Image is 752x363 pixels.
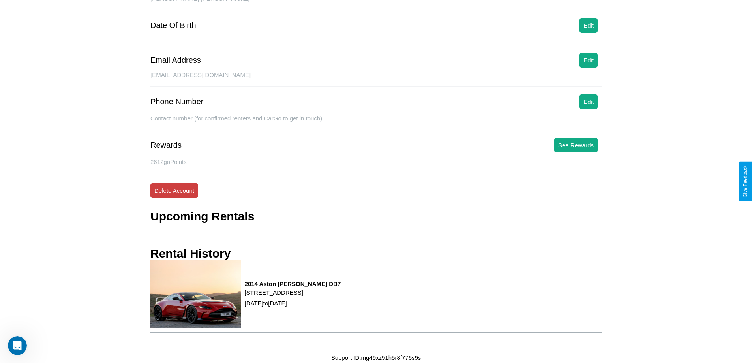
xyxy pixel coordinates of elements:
[245,298,341,308] p: [DATE] to [DATE]
[150,156,602,167] p: 2612 goPoints
[150,210,254,223] h3: Upcoming Rentals
[331,352,421,363] p: Support ID: mg49xz91h5r8f776s9s
[150,71,602,87] div: [EMAIL_ADDRESS][DOMAIN_NAME]
[150,21,196,30] div: Date Of Birth
[150,247,231,260] h3: Rental History
[245,287,341,298] p: [STREET_ADDRESS]
[554,138,598,152] button: See Rewards
[150,97,204,106] div: Phone Number
[245,280,341,287] h3: 2014 Aston [PERSON_NAME] DB7
[579,18,598,33] button: Edit
[8,336,27,355] iframe: Intercom live chat
[150,115,602,130] div: Contact number (for confirmed renters and CarGo to get in touch).
[579,94,598,109] button: Edit
[743,166,748,197] div: Give Feedback
[150,141,182,150] div: Rewards
[579,53,598,68] button: Edit
[150,183,198,198] button: Delete Account
[150,260,241,328] img: rental
[150,56,201,65] div: Email Address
